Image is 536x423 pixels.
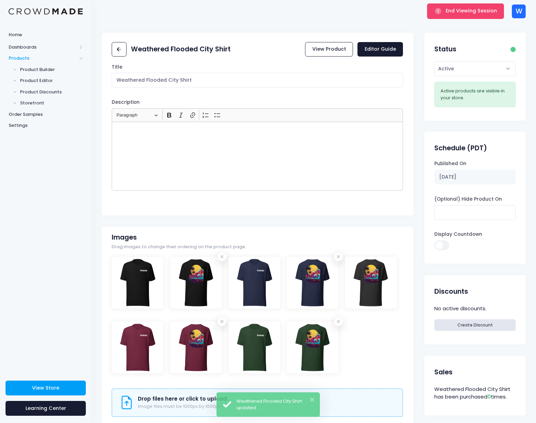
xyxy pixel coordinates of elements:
[9,55,77,62] span: Products
[112,244,246,250] span: Drag images to change their ordering on the product page.
[20,77,83,84] span: Product Editor
[6,401,86,416] a: Learning Center
[434,319,515,331] a: Create Discount
[357,42,403,57] a: Editor Guide
[112,99,140,106] label: Description
[9,111,83,118] span: Order Samples
[20,66,83,73] span: Product Builder
[310,398,314,402] button: ×
[112,108,403,122] div: Editor toolbar
[434,288,468,295] h2: Discounts
[32,384,59,391] span: View Store
[434,304,515,314] div: No active discounts.
[305,42,353,57] a: View Product
[9,122,83,129] span: Settings
[434,368,453,376] h2: Sales
[138,403,221,409] span: Image files must be 1000px by 1000px.
[138,396,228,402] h3: Drop files here or click to upload.
[487,393,491,400] span: 0
[112,64,122,71] label: Title
[434,196,502,203] label: (Optional) Hide Product On
[434,231,482,238] label: Display Countdown
[446,7,497,14] span: End Viewing Session
[427,3,504,19] button: End Viewing Session
[112,233,137,241] h2: Images
[20,100,83,107] span: Storefront
[26,405,66,412] span: Learning Center
[113,110,161,121] button: Paragraph
[434,384,515,402] div: Weathered Flooded City Shirt has been purchased times.
[434,144,487,152] h2: Schedule (PDT)
[9,44,77,51] span: Dashboards
[6,381,86,395] a: View Store
[9,31,83,38] span: Home
[434,45,456,53] h2: Status
[512,4,526,18] div: W
[117,111,152,119] span: Paragraph
[131,45,231,53] h2: Weathered Flooded City Shirt
[20,89,83,95] span: Product Discounts
[441,88,510,101] div: Active products are visible in your store.
[9,8,83,15] img: Logo
[112,122,403,191] div: Rich Text Editor, main
[434,160,466,167] label: Published On
[236,398,314,411] div: Weathered Flooded City Shirt updated.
